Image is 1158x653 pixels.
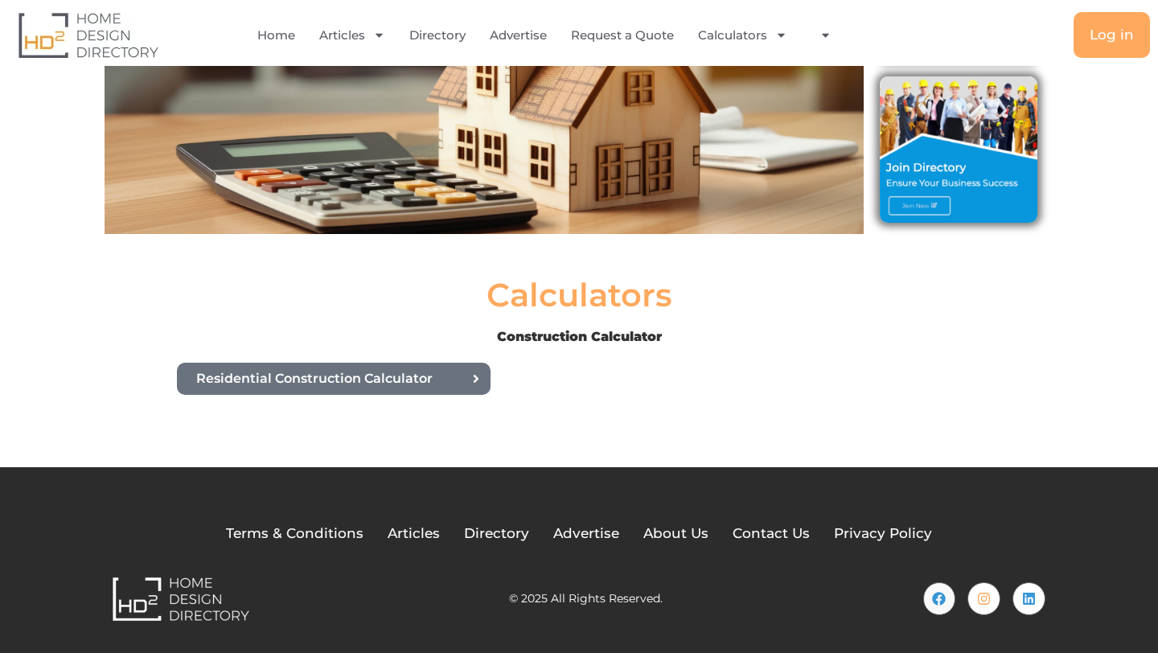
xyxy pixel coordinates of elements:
span: Residential Construction Calculator [196,372,433,385]
a: Home [257,17,295,54]
a: Contact Us [733,524,810,544]
a: Request a Quote [571,17,674,54]
a: Terms & Conditions [226,524,363,544]
a: Advertise [553,524,619,544]
span: Log in [1090,28,1134,42]
a: Articles [388,524,440,544]
a: Calculators [698,17,787,54]
nav: Menu [236,17,864,54]
a: Log in [1074,12,1150,58]
a: Privacy Policy [834,524,932,544]
a: Directory [409,17,466,54]
h2: Calculators [487,279,672,311]
b: Construction Calculator [497,329,662,344]
img: Join Directory [880,76,1037,223]
a: Advertise [490,17,547,54]
a: Articles [319,17,385,54]
h2: © 2025 All Rights Reserved. [509,593,663,604]
a: Residential Construction Calculator [177,363,491,395]
a: About Us [643,524,708,544]
a: Directory [464,524,529,544]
